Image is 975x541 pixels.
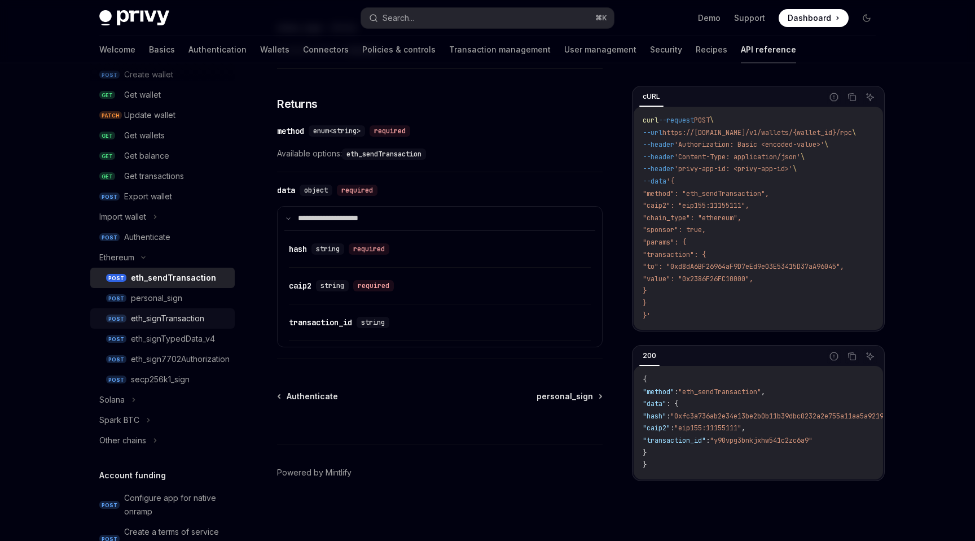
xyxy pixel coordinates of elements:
[124,190,172,203] div: Export wallet
[277,125,304,137] div: method
[643,164,674,173] span: --header
[666,412,670,421] span: :
[90,329,235,349] a: POSTeth_signTypedData_v4
[643,436,706,445] span: "transaction_id"
[706,436,710,445] span: :
[124,230,170,244] div: Authenticate
[277,147,603,160] span: Available options:
[99,413,139,427] div: Spark BTC
[131,291,182,305] div: personal_sign
[99,10,169,26] img: dark logo
[643,116,658,125] span: curl
[643,286,647,295] span: }
[99,233,120,242] span: POST
[90,85,235,105] a: GETGet wallet
[710,436,813,445] span: "y90vpg3bnkjxhw541c2zc6a9"
[863,349,877,364] button: Ask AI
[827,349,841,364] button: Report incorrect code
[353,280,394,291] div: required
[124,169,184,183] div: Get transactions
[595,14,607,23] span: ⌘ K
[827,90,841,104] button: Report incorrect code
[698,12,721,24] a: Demo
[361,318,385,327] span: string
[643,225,706,234] span: "sponsor": true,
[643,152,674,162] span: --header
[643,201,749,210] span: "caip2": "eip155:11155111",
[694,116,710,125] span: POST
[643,448,647,457] span: }
[90,227,235,247] a: POSTAuthenticate
[99,152,115,160] span: GET
[793,164,797,173] span: \
[188,36,247,63] a: Authentication
[643,299,647,308] span: }
[643,375,647,384] span: {
[852,128,856,137] span: \
[779,9,849,27] a: Dashboard
[131,271,216,285] div: eth_sendTransaction
[643,177,666,186] span: --data
[90,125,235,146] a: GETGet wallets
[741,36,796,63] a: API reference
[90,349,235,369] a: POSTeth_sign7702Authorization
[124,108,175,122] div: Update wallet
[643,274,753,283] span: "value": "0x2386F26FC10000",
[99,434,146,447] div: Other chains
[131,332,215,346] div: eth_signTypedData_v4
[643,140,674,149] span: --header
[99,501,120,509] span: POST
[639,349,660,363] div: 200
[90,488,235,522] a: POSTConfigure app for native onramp
[278,391,338,402] a: Authenticate
[90,186,235,207] a: POSTExport wallet
[99,193,120,201] span: POST
[106,335,126,343] span: POST
[639,90,664,103] div: cURL
[106,294,126,303] span: POST
[537,391,601,402] a: personal_sign
[313,126,361,136] span: enum<string>
[674,387,678,396] span: :
[99,393,125,407] div: Solana
[666,399,678,408] span: : {
[90,166,235,186] a: GETGet transactions
[287,391,338,402] span: Authenticate
[289,243,307,255] div: hash
[696,36,727,63] a: Recipes
[99,132,115,140] span: GET
[289,317,352,328] div: transaction_id
[643,262,844,271] span: "to": "0xd8dA6BF26964aF9D7eEd9e03E53415D37aA96045",
[670,412,939,421] span: "0xfc3a736ab2e34e13be2b0b11b39dbc0232a2e755a11aa5a9219890d3b2c6c7d8"
[658,116,694,125] span: --request
[666,177,674,186] span: '{
[845,349,859,364] button: Copy the contents from the code block
[99,36,135,63] a: Welcome
[643,238,686,247] span: "params": {
[277,467,352,478] a: Powered by Mintlify
[131,373,190,386] div: secp256k1_sign
[106,274,126,282] span: POST
[761,387,765,396] span: ,
[106,355,126,364] span: POST
[741,424,745,433] span: ,
[106,376,126,384] span: POST
[361,8,614,28] button: Search...⌘K
[674,152,801,162] span: 'Content-Type: application/json'
[303,36,349,63] a: Connectors
[90,105,235,125] a: PATCHUpdate wallet
[537,391,593,402] span: personal_sign
[349,243,389,255] div: required
[678,387,761,396] span: "eth_sendTransaction"
[643,213,741,222] span: "chain_type": "ethereum",
[674,424,741,433] span: "eip155:11155111"
[863,90,877,104] button: Ask AI
[858,9,876,27] button: Toggle dark mode
[277,96,318,112] span: Returns
[643,311,651,320] span: }'
[342,149,426,160] code: eth_sendTransaction
[824,140,828,149] span: \
[320,281,344,290] span: string
[124,129,165,142] div: Get wallets
[99,172,115,181] span: GET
